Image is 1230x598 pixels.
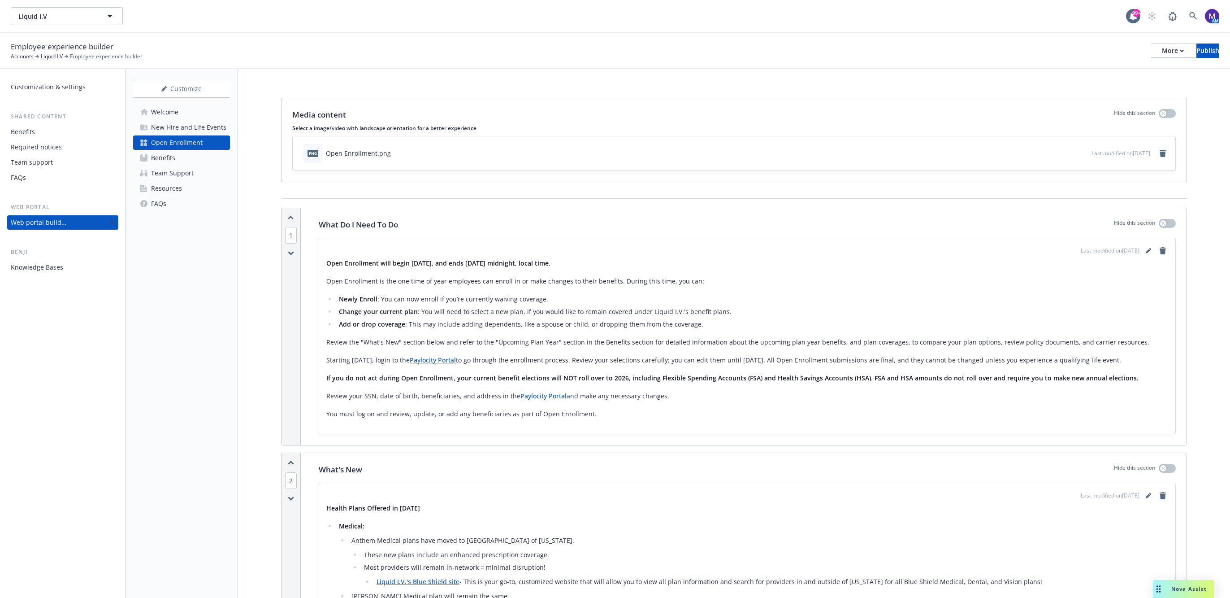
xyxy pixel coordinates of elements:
a: Customization & settings [7,80,118,94]
img: photo [1205,9,1219,23]
a: editPencil [1143,490,1154,501]
strong: Add or drop coverage [339,320,405,328]
strong: Change your current plan [339,307,418,316]
span: png [307,150,318,157]
p: Hide this section [1114,464,1155,476]
a: Knowledge Bases [7,260,118,275]
span: Employee experience builder [70,52,143,61]
div: Shared content [7,112,118,121]
a: Liquid I.V [41,52,63,61]
button: 2 [285,476,297,485]
div: Web portal builder [11,215,66,230]
li: : You can now enroll if you’re currently waiving coverage. [336,294,1168,305]
a: remove [1157,490,1168,501]
a: Benefits [7,125,118,139]
a: Resources [133,181,230,196]
button: 1 [285,231,297,240]
button: Nova Assist [1153,580,1214,598]
div: Benefits [11,125,35,139]
li: : This may include adding dependents, like a spouse or child, or dropping them from the coverage. [336,319,1168,330]
li: : You will need to select a new plan, if you would like to remain covered under Liquid I.V.'s ben... [336,306,1168,317]
a: Paylocity Portal [520,392,567,400]
span: Employee experience builder [11,41,113,52]
p: You must log on and review, update, or add any beneficiaries as part of Open Enrollment. [326,409,1168,419]
li: - This is your go-to, customized website that will allow you to view all plan information and sea... [374,576,1168,587]
div: Team support [11,155,53,170]
a: Welcome [133,105,230,119]
a: remove [1157,245,1168,256]
div: New Hire and Life Events [151,120,226,135]
p: Starting [DATE], login to the to go through the enrollment process. Review your selections carefu... [326,355,1168,366]
strong: Newly Enroll [339,295,377,303]
div: Publish [1196,44,1219,57]
p: What's New [319,464,362,476]
a: Team Support [133,166,230,180]
button: More [1151,44,1195,58]
span: Nova Assist [1171,585,1207,593]
button: Liquid I.V [11,7,123,25]
div: Required notices [11,140,62,154]
li: Most providers will remain in-network = minimal disruption! [361,562,1168,587]
a: Start snowing [1143,7,1161,25]
div: 99+ [1132,9,1140,17]
a: remove [1157,148,1168,159]
a: FAQs [7,170,118,185]
a: Benefits [133,151,230,165]
strong: If you do not act during Open Enrollment, your current benefit elections will NOT roll over to 20... [326,374,1139,382]
a: editPencil [1143,245,1154,256]
div: More [1162,44,1184,57]
a: Report a Bug [1164,7,1182,25]
div: Open Enrollment [151,135,203,150]
span: 2 [285,472,297,489]
div: Customize [133,80,230,97]
p: Media content [292,109,346,121]
a: Accounts [11,52,34,61]
span: Liquid I.V [18,12,96,21]
div: Team Support [151,166,194,180]
span: 1 [285,227,297,244]
div: FAQs [151,196,166,211]
a: Team support [7,155,118,170]
strong: Medical: [339,522,364,530]
button: preview file [1080,148,1088,158]
button: download file [1065,148,1073,158]
p: Review the "What's New" section below and refer to the "Upcoming Plan Year" section in the Benefi... [326,337,1168,348]
div: Open Enrollment.png [326,148,391,158]
div: Benefits [151,151,175,165]
span: Last modified on [DATE] [1081,492,1139,500]
div: Web portal [7,203,118,212]
a: Web portal builder [7,215,118,230]
div: Benji [7,248,118,257]
button: Customize [133,80,230,98]
li: Anthem Medical plans have moved to [GEOGRAPHIC_DATA] of [US_STATE]. [349,535,1168,587]
p: Hide this section [1114,109,1155,121]
div: Knowledge Bases [11,260,63,275]
a: Required notices [7,140,118,154]
a: Open Enrollment [133,135,230,150]
a: Paylocity Portal [410,356,456,364]
a: Search [1184,7,1202,25]
span: Last modified on [DATE] [1091,149,1150,157]
div: FAQs [11,170,26,185]
div: Drag to move [1153,580,1164,598]
div: Welcome [151,105,178,119]
p: Review your SSN, date of birth, beneficiaries, and address in the and make any necessary changes. [326,391,1168,402]
p: Select a image/video with landscape orientation for a better experience [292,124,1176,132]
strong: Open Enrollment will begin [DATE], and ends [DATE] midnight, local time. [326,259,550,267]
div: Resources [151,181,182,196]
p: Hide this section [1114,219,1155,231]
a: FAQs [133,196,230,211]
div: Customization & settings [11,80,86,94]
a: Liquid I.V.'s Blue Shield site [377,577,459,586]
strong: Health Plans Offered in [DATE] [326,504,420,512]
p: Open Enrollment is the one time of year employees can enroll in or make changes to their benefits... [326,276,1168,287]
button: Publish [1196,44,1219,58]
a: New Hire and Life Events [133,120,230,135]
p: What Do I Need To Do [319,219,398,231]
span: Last modified on [DATE] [1081,247,1139,255]
li: These new plans include an enhanced prescription coverage. [361,550,1168,560]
